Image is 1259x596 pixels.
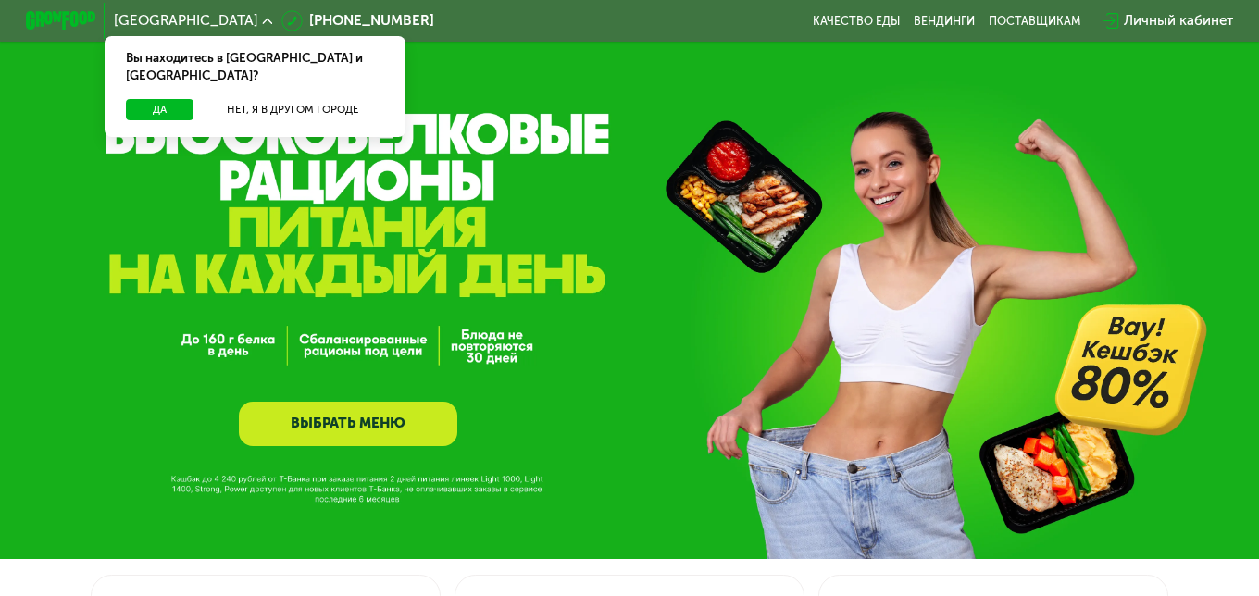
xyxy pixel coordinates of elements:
[813,14,900,28] a: Качество еды
[200,99,384,120] button: Нет, я в другом городе
[281,10,434,31] a: [PHONE_NUMBER]
[126,99,193,120] button: Да
[989,14,1080,28] div: поставщикам
[1124,10,1233,31] div: Личный кабинет
[239,402,456,445] a: ВЫБРАТЬ МЕНЮ
[105,36,405,99] div: Вы находитесь в [GEOGRAPHIC_DATA] и [GEOGRAPHIC_DATA]?
[914,14,975,28] a: Вендинги
[114,14,258,28] span: [GEOGRAPHIC_DATA]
